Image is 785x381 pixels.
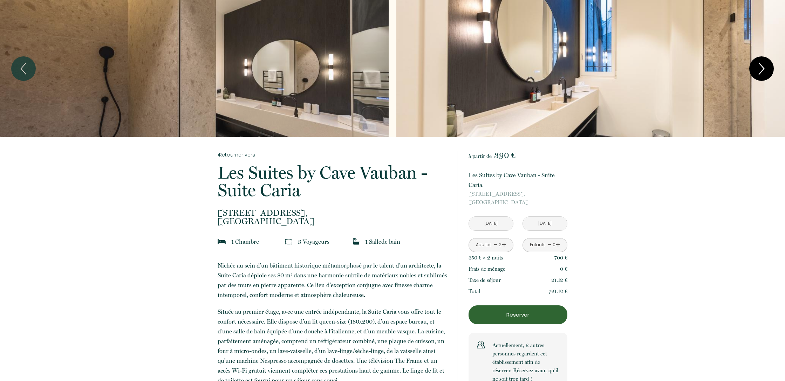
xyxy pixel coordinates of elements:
[218,209,448,217] span: [STREET_ADDRESS],
[471,311,565,319] p: Réserver
[548,240,552,250] a: -
[476,242,492,248] div: Adultes
[523,217,567,230] input: Départ
[548,287,567,296] p: 721.12 €
[498,242,501,248] div: 2
[285,238,292,245] img: guests
[469,190,567,198] span: [STREET_ADDRESS],
[298,237,329,247] p: 3 Voyageur
[218,164,448,199] p: Les Suites by Cave Vauban - Suite Caria
[469,265,505,273] p: Frais de ménage
[218,209,448,226] p: [GEOGRAPHIC_DATA]
[469,254,503,262] p: 350 € × 2 nuit
[327,238,329,245] span: s
[11,56,36,81] button: Previous
[530,242,546,248] div: Enfants
[477,341,485,349] img: users
[501,255,503,261] span: s
[218,151,448,159] a: Retourner vers
[469,276,501,284] p: Taxe de séjour
[469,217,513,230] input: Arrivée
[554,254,567,262] p: 700 €
[749,56,774,81] button: Next
[552,242,556,248] div: 0
[365,237,400,247] p: 1 Salle de bain
[494,240,498,250] a: -
[502,240,506,250] a: +
[218,261,448,300] p: Nichée au sein d’un bâtiment historique métamorphosé par le talent d’un architecte, la Suite Cari...
[560,265,567,273] p: 0 €
[469,190,567,207] p: [GEOGRAPHIC_DATA]
[469,153,492,159] span: à partir de
[231,237,259,247] p: 1 Chambre
[494,150,516,160] span: 390 €
[551,276,567,284] p: 21.12 €
[469,305,567,324] button: Réserver
[469,287,480,296] p: Total
[556,240,560,250] a: +
[469,170,567,190] p: Les Suites by Cave Vauban - Suite Caria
